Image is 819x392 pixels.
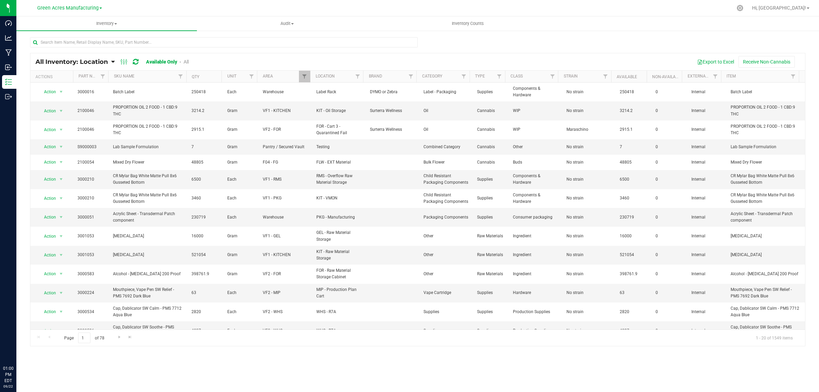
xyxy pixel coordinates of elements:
span: Raw Materials [477,233,505,239]
span: Lab Sample Formulation [113,144,183,150]
span: Raw Materials [477,252,505,258]
span: 521054 [191,252,219,258]
span: Each [227,290,255,296]
span: Cannabis [477,126,505,133]
span: Surterra Wellness [370,126,415,133]
span: Action [38,87,57,97]
span: 0 [656,176,683,183]
a: Class [511,74,523,79]
a: Filter [405,71,416,82]
span: 3000224 [77,290,105,296]
span: PROPORTION OIL 2 FOOD - 1 CBD:9 THC [113,123,183,136]
span: Alcohol - [MEDICAL_DATA] 200 Proof [731,271,801,277]
span: Acrylic Sheet - Transdermal Patch component [113,211,183,224]
span: select [57,232,66,241]
span: 7 [620,144,647,150]
span: 3000536 [77,327,105,334]
inline-svg: Outbound [5,93,12,100]
span: Internal [691,108,722,114]
span: Oil [423,126,469,133]
span: select [57,125,66,135]
span: Supplies [477,327,505,334]
span: Action [38,326,57,336]
span: select [57,212,66,222]
span: Action [38,194,57,203]
span: select [57,142,66,152]
a: Filter [352,71,363,82]
span: KIT - VMON [316,195,362,201]
span: No strain [566,176,612,183]
span: Internal [691,144,722,150]
span: Internal [691,309,722,315]
a: Available Only [146,59,177,65]
a: Available [617,74,637,79]
span: Action [38,288,57,298]
span: No strain [566,327,612,334]
span: PROPORTION OIL 2 FOOD - 1 CBD:9 THC [113,104,183,117]
span: 398761.9 [191,271,219,277]
span: Supplies [477,89,505,95]
span: 2100046 [77,108,105,114]
span: VF1 - KITCHEN [263,252,308,258]
span: Combined Category [423,144,469,150]
span: MIP - Production Plan Cart [316,286,362,299]
span: 63 [191,290,219,296]
span: VF2 - MIP [263,290,308,296]
span: Consumer packaging [513,214,558,221]
span: 0 [656,144,683,150]
span: Components & Hardware [513,85,558,98]
span: Action [38,106,57,116]
span: Warehouse [263,89,308,95]
span: RMS - Overflow Raw Material Storage [316,173,362,186]
span: 3000016 [77,89,105,95]
span: Internal [691,176,722,183]
span: 0 [656,271,683,277]
span: FLW - EXT Material [316,159,362,166]
span: VF1 - PKG [263,195,308,201]
span: Action [38,174,57,184]
inline-svg: Dashboard [5,20,12,27]
span: Internal [691,290,722,296]
span: Gram [227,159,255,166]
span: Supplies [423,327,469,334]
a: Inventory [16,16,197,31]
span: select [57,307,66,317]
span: 3214.2 [620,108,647,114]
inline-svg: Analytics [5,34,12,41]
span: 2100054 [77,159,105,166]
span: Cap, Dablicator SW Calm - PMS 7712 Aqua Blue [113,305,183,318]
span: Each [227,214,255,221]
a: Go to the last page [125,333,135,342]
span: FOR - Cart 3 - Quarantined Fail [316,123,362,136]
span: select [57,269,66,279]
span: 3460 [620,195,647,201]
span: select [57,288,66,298]
span: Gram [227,144,255,150]
span: Alcohol - [MEDICAL_DATA] 200 Proof [113,271,183,277]
span: VF2 - FOR [263,126,308,133]
a: Item [727,74,736,79]
span: Green Acres Manufacturing [37,5,99,11]
a: Inventory Counts [377,16,558,31]
span: 2915.1 [620,126,647,133]
input: 1 [78,333,90,343]
span: 2915.1 [191,126,219,133]
span: Supplies [423,309,469,315]
a: Filter [458,71,470,82]
span: No strain [566,290,612,296]
span: PKG - Manufacturing [316,214,362,221]
span: Raw Materials [477,271,505,277]
span: Action [38,232,57,241]
span: Supplies [477,309,505,315]
span: select [57,174,66,184]
span: WHS - R7A [316,327,362,334]
span: 16000 [191,233,219,239]
span: WIP [513,108,558,114]
span: 0 [656,290,683,296]
a: Area [263,74,273,79]
span: Supplies [477,290,505,296]
span: Oil [423,108,469,114]
span: Internal [691,214,722,221]
span: Batch Label [731,89,801,95]
span: select [57,250,66,260]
